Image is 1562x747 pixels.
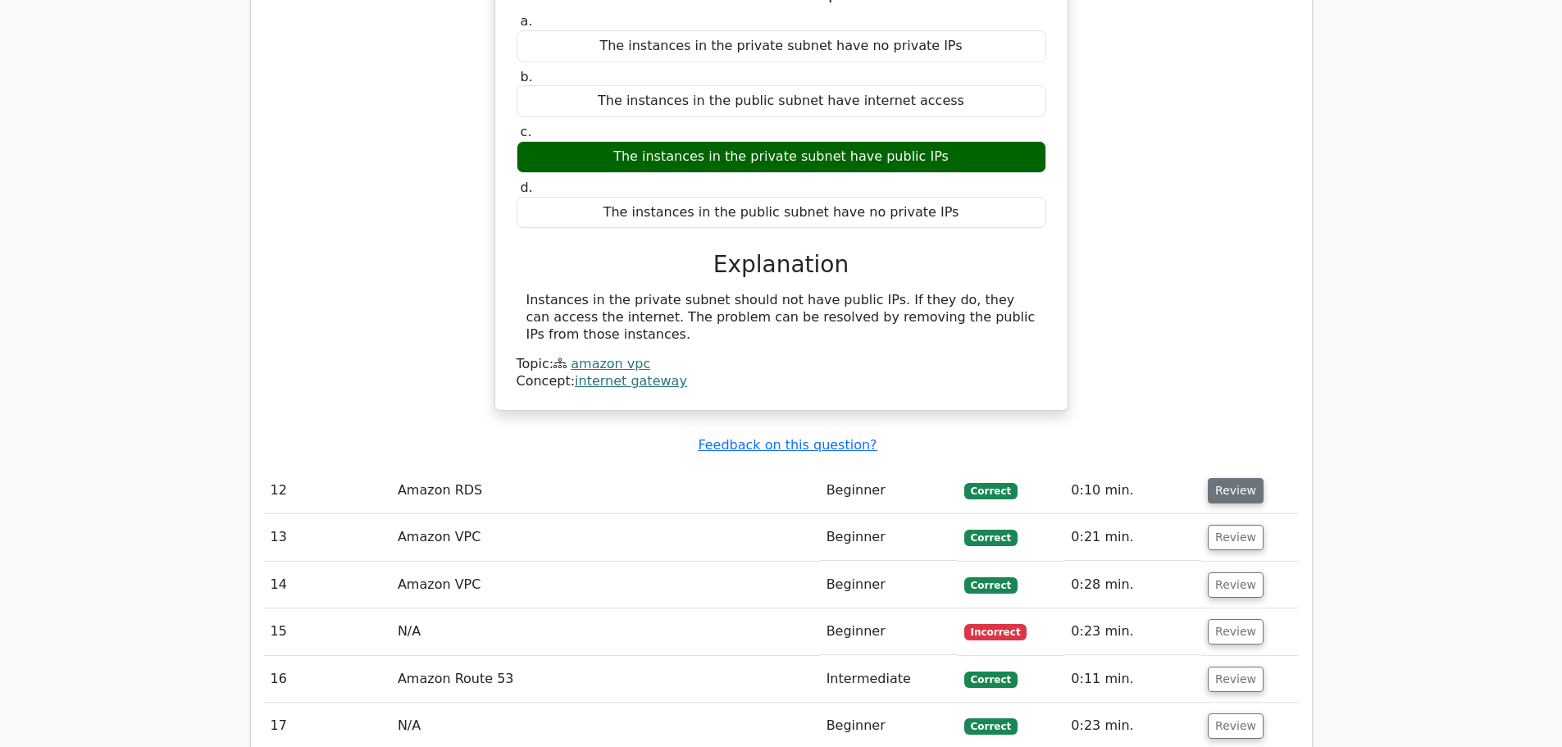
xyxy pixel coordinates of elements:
[517,373,1046,390] div: Concept:
[1208,478,1264,503] button: Review
[517,30,1046,62] div: The instances in the private subnet have no private IPs
[964,483,1018,499] span: Correct
[571,356,650,371] a: amazon vpc
[1208,713,1264,739] button: Review
[526,292,1036,343] div: Instances in the private subnet should not have public IPs. If they do, they can access the inter...
[391,514,820,561] td: Amazon VPC
[264,467,391,514] td: 12
[517,141,1046,173] div: The instances in the private subnet have public IPs
[1064,656,1201,703] td: 0:11 min.
[517,85,1046,117] div: The instances in the public subnet have internet access
[1208,525,1264,550] button: Review
[264,656,391,703] td: 16
[964,530,1018,546] span: Correct
[1064,514,1201,561] td: 0:21 min.
[264,514,391,561] td: 13
[521,69,533,84] span: b.
[1208,619,1264,645] button: Review
[517,356,1046,373] div: Topic:
[391,562,820,608] td: Amazon VPC
[820,656,958,703] td: Intermediate
[820,467,958,514] td: Beginner
[264,562,391,608] td: 14
[526,251,1036,279] h3: Explanation
[820,608,958,655] td: Beginner
[391,608,820,655] td: N/A
[1064,562,1201,608] td: 0:28 min.
[575,373,687,389] a: internet gateway
[698,437,877,453] a: Feedback on this question?
[820,562,958,608] td: Beginner
[1064,467,1201,514] td: 0:10 min.
[964,624,1027,640] span: Incorrect
[964,718,1018,735] span: Correct
[1208,667,1264,692] button: Review
[1064,608,1201,655] td: 0:23 min.
[521,180,533,195] span: d.
[391,467,820,514] td: Amazon RDS
[264,608,391,655] td: 15
[820,514,958,561] td: Beginner
[964,672,1018,688] span: Correct
[964,577,1018,594] span: Correct
[521,13,533,29] span: a.
[517,197,1046,229] div: The instances in the public subnet have no private IPs
[391,656,820,703] td: Amazon Route 53
[521,124,532,139] span: c.
[1208,572,1264,598] button: Review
